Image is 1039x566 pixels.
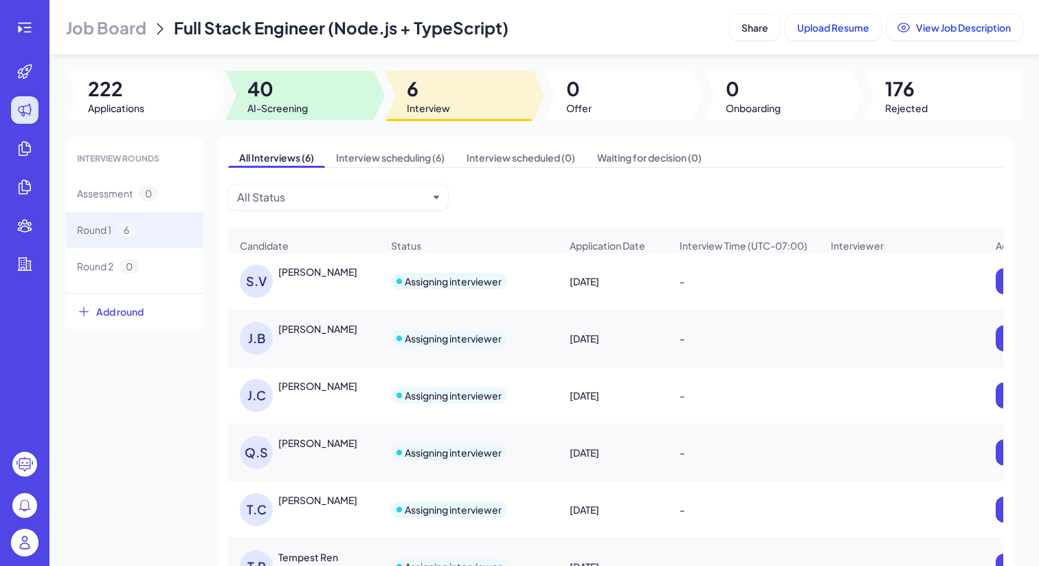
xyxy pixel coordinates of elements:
span: 0 [566,76,592,101]
div: Assigning interviewer [405,274,502,288]
div: Assigning interviewer [405,389,502,402]
span: Onboarding [726,101,781,115]
div: - [669,490,818,529]
span: Round 1 [77,223,111,237]
div: - [669,262,818,301]
div: Assigning interviewer [405,331,502,345]
div: [DATE] [559,262,667,301]
div: Tempest Ren [278,550,338,564]
span: Job Board [66,17,146,39]
span: Candidate [240,239,289,252]
span: Action [996,239,1025,252]
span: 6 [407,76,450,101]
span: 6 [117,223,136,237]
div: J.B [240,322,273,355]
span: All Interviews (6) [228,148,325,167]
span: Interviewer [831,239,884,252]
span: 0 [119,259,139,274]
div: Shruti Varade [278,265,357,279]
span: 0 [138,186,159,201]
span: 40 [247,76,308,101]
span: AI-Screening [247,101,308,115]
span: View Job Description [916,21,1011,34]
button: View Job Description [886,14,1023,41]
span: Interview Time (UTC-07:00) [680,239,807,252]
div: T.C [240,493,273,526]
div: [DATE] [559,433,667,472]
div: [DATE] [559,490,667,529]
div: J.C [240,379,273,412]
button: All Status [237,189,428,206]
button: Share [730,14,780,41]
div: Johans Ballestar [278,322,357,336]
span: Add round [96,305,144,318]
span: 0 [726,76,781,101]
span: 222 [88,76,144,101]
div: Q.S [240,436,273,469]
span: Waiting for decision (0) [586,148,713,167]
span: Interview scheduled (0) [456,148,586,167]
span: Status [391,239,421,252]
div: Tye Coleman [278,493,357,507]
img: user_logo.png [11,529,38,556]
button: Add round [66,293,203,329]
button: Upload Resume [785,14,881,41]
div: INTERVIEW ROUNDS [66,142,203,175]
span: Offer [566,101,592,115]
span: Interview [407,101,450,115]
span: Full Stack Engineer (Node.js + TypeScript) [174,17,509,38]
div: S.V [240,265,273,298]
div: Justina Cho [278,379,357,393]
span: Upload Resume [797,21,869,34]
div: [DATE] [559,376,667,415]
div: Assigning interviewer [405,503,502,516]
span: Assessment [77,186,133,201]
span: 176 [885,76,928,101]
div: Assigning interviewer [405,446,502,459]
span: Rejected [885,101,928,115]
div: Quantong Shen [278,436,357,450]
div: - [669,376,818,415]
span: Share [741,21,768,34]
span: Round 2 [77,259,113,274]
div: All Status [237,189,285,206]
span: Interview scheduling (6) [325,148,456,167]
div: [DATE] [559,319,667,358]
div: - [669,319,818,358]
span: Application Date [570,239,645,252]
div: - [669,433,818,472]
span: Applications [88,101,144,115]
